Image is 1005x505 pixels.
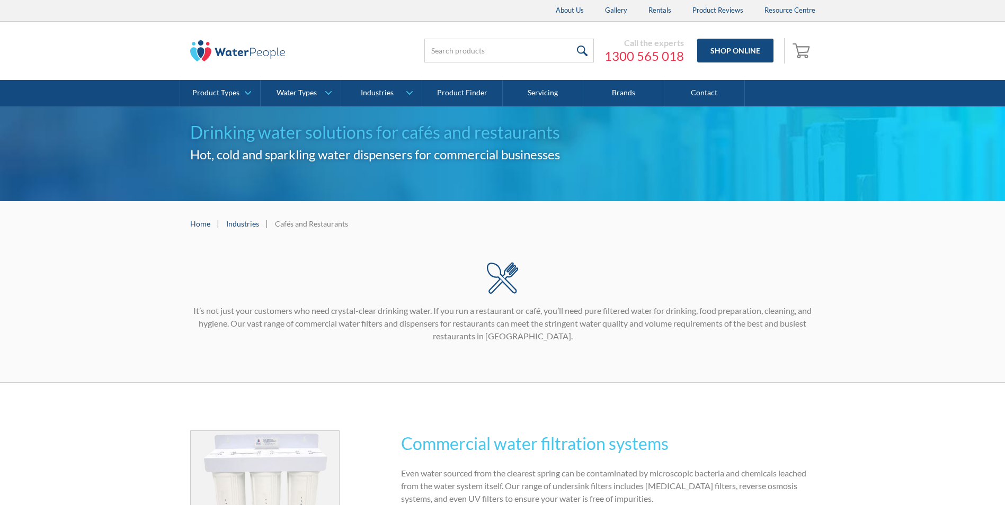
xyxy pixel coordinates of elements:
[275,218,348,229] div: Cafés and Restaurants
[180,80,260,106] a: Product Types
[190,40,286,61] img: The Water People
[226,218,259,229] a: Industries
[793,42,813,59] img: shopping cart
[422,80,503,106] a: Product Finder
[192,88,239,97] div: Product Types
[341,80,421,106] a: Industries
[697,39,773,62] a: Shop Online
[190,304,815,342] p: It’s not just your customers who need crystal-clear drinking water. If you run a restaurant or ca...
[261,80,341,106] a: Water Types
[503,80,583,106] a: Servicing
[216,217,221,230] div: |
[264,217,270,230] div: |
[604,48,684,64] a: 1300 565 018
[190,145,815,164] h2: Hot, cold and sparkling water dispensers for commercial businesses
[790,38,815,64] a: Open cart
[361,88,394,97] div: Industries
[604,38,684,48] div: Call the experts
[424,39,594,62] input: Search products
[664,80,745,106] a: Contact
[190,120,815,145] h1: Drinking water solutions for cafés and restaurants
[583,80,664,106] a: Brands
[190,218,210,229] a: Home
[401,431,815,456] h2: Commercial water filtration systems
[401,467,815,505] p: Even water sourced from the clearest spring can be contaminated by microscopic bacteria and chemi...
[277,88,317,97] div: Water Types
